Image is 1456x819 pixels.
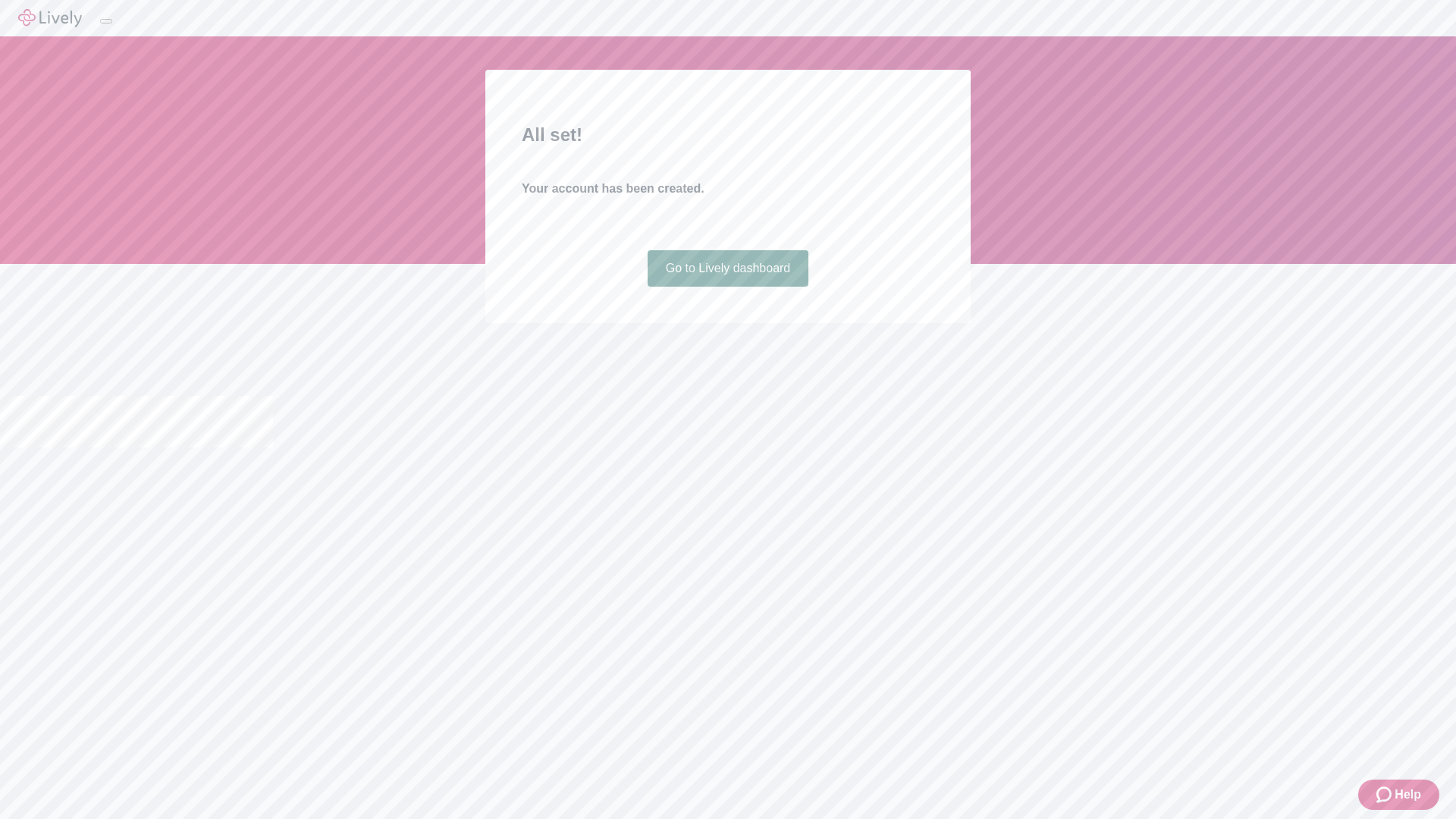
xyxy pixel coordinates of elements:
[100,19,112,24] button: Log out
[1376,786,1395,804] svg: Zendesk support icon
[522,180,934,198] h4: Your account has been created.
[648,250,809,287] a: Go to Lively dashboard
[1395,786,1421,804] span: Help
[1358,780,1439,810] button: Zendesk support iconHelp
[18,9,82,27] img: Lively
[522,121,934,149] h2: All set!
